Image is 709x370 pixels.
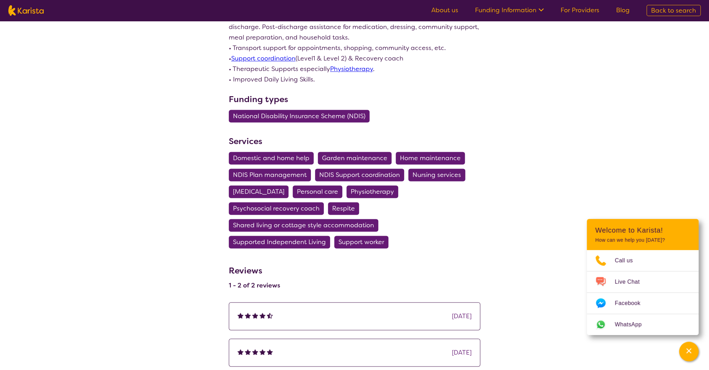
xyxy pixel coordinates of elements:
[319,169,400,181] span: NDIS Support coordination
[615,298,649,308] span: Facebook
[252,349,258,355] img: fullstar
[328,204,363,213] a: Respite
[233,110,365,122] span: National Disability Insurance Scheme (NDIS)
[233,236,326,248] span: Supported Independent Living
[233,219,374,232] span: Shared living or cottage style accommodation
[245,312,251,318] img: fullstar
[229,204,328,213] a: Psychosocial recovery coach
[229,154,318,162] a: Domestic and home help
[260,349,265,355] img: fullstar
[452,311,472,321] div: [DATE]
[8,5,44,16] img: Karista logo
[615,277,648,287] span: Live Chat
[233,152,309,164] span: Domestic and home help
[346,187,402,196] a: Physiotherapy
[396,154,469,162] a: Home maintenance
[615,319,650,330] span: WhatsApp
[233,185,284,198] span: [MEDICAL_DATA]
[679,342,699,361] button: Channel Menu
[315,171,408,179] a: NDIS Support coordination
[412,169,461,181] span: Nursing services
[229,238,334,246] a: Supported Independent Living
[229,11,480,43] p: • Post-operative care and support. Medium-term accommodation post-hospital discharge. Post-discha...
[237,312,243,318] img: fullstar
[229,187,293,196] a: [MEDICAL_DATA]
[229,74,480,85] p: • Improved Daily Living Skills.
[267,312,273,318] img: halfstar
[229,261,280,277] h3: Reviews
[229,171,315,179] a: NDIS Plan management
[318,154,396,162] a: Garden maintenance
[229,112,374,120] a: National Disability Insurance Scheme (NDIS)
[408,171,469,179] a: Nursing services
[351,185,394,198] span: Physiotherapy
[334,238,393,246] a: Support worker
[237,349,243,355] img: fullstar
[233,169,307,181] span: NDIS Plan management
[587,250,699,335] ul: Choose channel
[615,255,641,266] span: Call us
[595,226,690,234] h2: Welcome to Karista!
[322,152,387,164] span: Garden maintenance
[338,236,384,248] span: Support worker
[229,64,480,74] p: • Therapeutic Supports especially .
[400,152,461,164] span: Home maintenance
[561,6,599,14] a: For Providers
[260,312,265,318] img: fullstar
[431,6,458,14] a: About us
[229,43,480,53] p: • Transport support for appointments, shopping, community access, etc.
[595,237,690,243] p: How can we help you [DATE]?
[297,185,338,198] span: Personal care
[267,349,273,355] img: fullstar
[651,6,696,15] span: Back to search
[229,53,480,64] p: • (Level1 & Level 2) & Recovery coach
[229,93,480,106] h3: Funding types
[475,6,544,14] a: Funding Information
[330,65,373,73] a: Physiotherapy
[332,202,355,215] span: Respite
[229,135,480,148] h3: Services
[252,312,258,318] img: fullstar
[587,314,699,335] a: Web link opens in a new tab.
[245,349,251,355] img: fullstar
[646,5,701,16] a: Back to search
[233,202,320,215] span: Psychosocial recovery coach
[452,347,472,358] div: [DATE]
[587,219,699,335] div: Channel Menu
[231,54,295,63] a: Support coordination
[293,187,346,196] a: Personal care
[229,281,280,290] h4: 1 - 2 of 2 reviews
[229,221,382,229] a: Shared living or cottage style accommodation
[616,6,630,14] a: Blog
